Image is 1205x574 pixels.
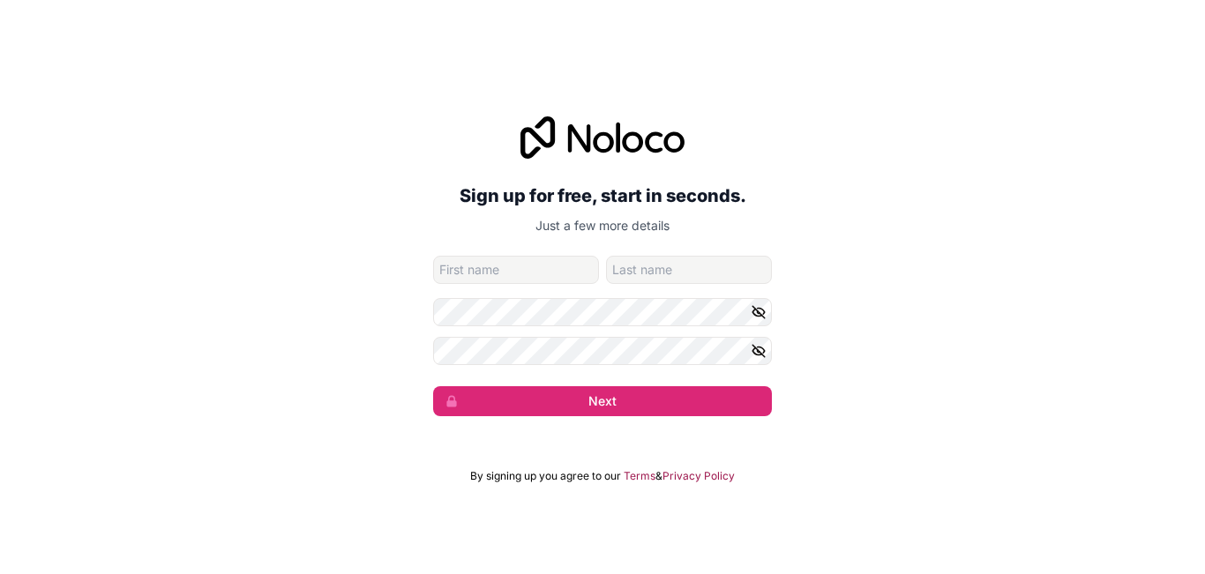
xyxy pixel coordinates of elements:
[655,469,662,483] span: &
[606,256,772,284] input: family-name
[433,180,772,212] h2: Sign up for free, start in seconds.
[433,256,599,284] input: given-name
[433,298,772,326] input: Password
[470,469,621,483] span: By signing up you agree to our
[433,217,772,235] p: Just a few more details
[433,337,772,365] input: Confirm password
[433,386,772,416] button: Next
[624,469,655,483] a: Terms
[662,469,735,483] a: Privacy Policy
